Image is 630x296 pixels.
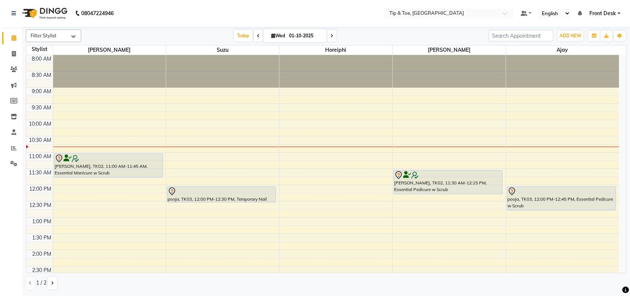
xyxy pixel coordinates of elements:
[27,136,53,144] div: 10:30 AM
[31,234,53,242] div: 1:30 PM
[81,3,114,24] b: 08047224946
[30,104,53,112] div: 9:30 AM
[54,154,163,177] div: [PERSON_NAME], TK02, 11:00 AM-11:45 AM, Essential Manicure w Scrub
[27,120,53,128] div: 10:00 AM
[27,153,53,160] div: 11:00 AM
[31,250,53,258] div: 2:00 PM
[287,30,324,41] input: 2025-10-01
[560,33,581,38] span: ADD NEW
[28,185,53,193] div: 12:00 PM
[394,170,502,194] div: [PERSON_NAME], TK02, 11:30 AM-12:15 PM, Essential Pedicure w Scrub
[31,33,56,38] span: Filter Stylist
[27,169,53,177] div: 11:30 AM
[19,3,69,24] img: logo
[26,45,53,53] div: Stylist
[31,266,53,274] div: 2:30 PM
[507,187,616,210] div: pooja, TK03, 12:00 PM-12:45 PM, Essential Pedicure w Scrub
[30,71,53,79] div: 8:30 AM
[393,45,506,55] span: [PERSON_NAME]
[558,31,583,41] button: ADD NEW
[36,279,47,287] span: 1 / 2
[31,218,53,225] div: 1:00 PM
[269,33,287,38] span: Wed
[489,30,553,41] input: Search Appointment
[53,45,166,55] span: [PERSON_NAME]
[506,45,619,55] span: Ajay
[589,10,616,17] span: Front Desk
[30,88,53,95] div: 9:00 AM
[30,55,53,63] div: 8:00 AM
[166,45,279,55] span: Suzu
[234,30,252,41] span: Today
[279,45,392,55] span: Horeiphi
[167,187,276,202] div: pooja, TK03, 12:00 PM-12:30 PM, Temporary Nail Extension
[28,201,53,209] div: 12:30 PM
